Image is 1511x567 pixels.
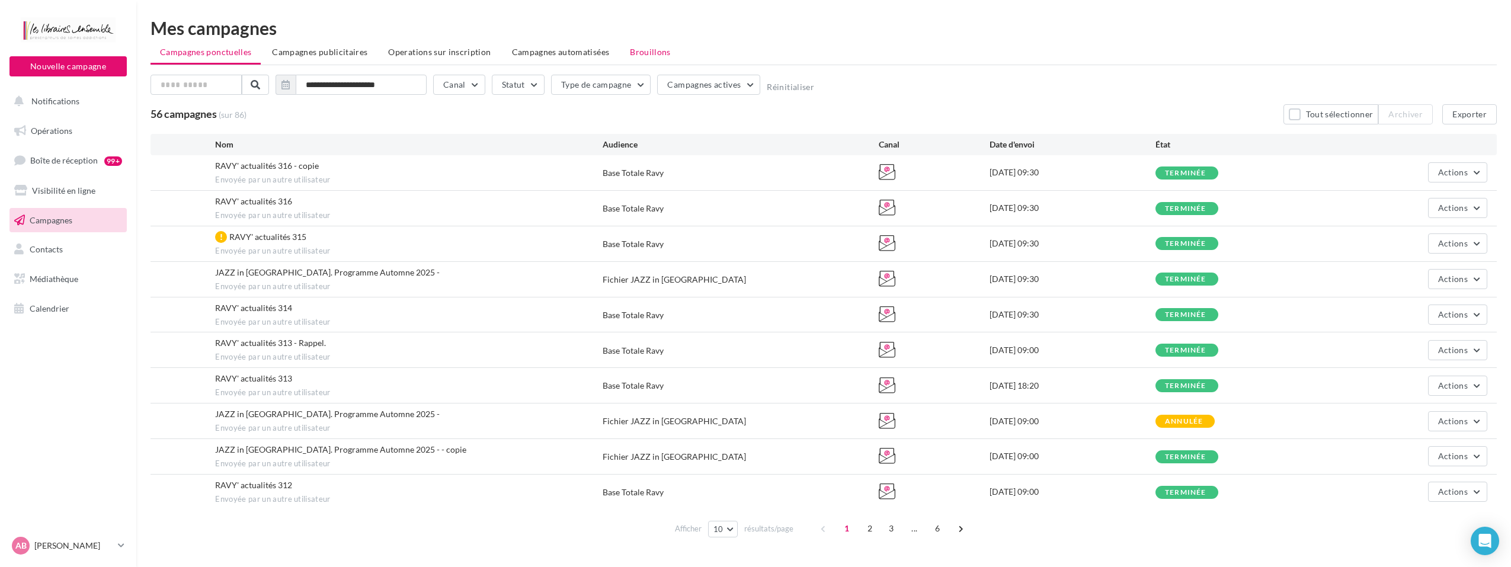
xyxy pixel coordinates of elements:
span: Brouillons [630,47,671,57]
a: Médiathèque [7,267,129,291]
span: AB [15,540,27,552]
span: RAVY' actualités 313 [215,373,292,383]
span: Opérations [31,126,72,136]
div: terminée [1165,240,1206,248]
button: Actions [1428,482,1487,502]
span: 2 [860,519,879,538]
span: Envoyée par un autre utilisateur [215,352,602,363]
div: Base Totale Ravy [603,486,664,498]
div: Base Totale Ravy [603,345,664,357]
span: Campagnes automatisées [512,47,610,57]
div: Audience [603,139,879,150]
div: terminée [1165,169,1206,177]
span: Envoyée par un autre utilisateur [215,317,602,328]
div: Base Totale Ravy [603,309,664,321]
button: Type de campagne [551,75,651,95]
button: Exporter [1442,104,1497,124]
button: Actions [1428,411,1487,431]
div: Open Intercom Messenger [1471,527,1499,555]
span: 10 [713,524,724,534]
span: ... [905,519,924,538]
div: [DATE] 09:30 [990,273,1155,285]
div: annulée [1165,418,1203,425]
div: [DATE] 09:00 [990,486,1155,498]
div: [DATE] 09:00 [990,415,1155,427]
span: Actions [1438,451,1468,461]
span: 6 [928,519,947,538]
span: Actions [1438,345,1468,355]
button: Tout sélectionner [1283,104,1378,124]
div: [DATE] 18:20 [990,380,1155,392]
span: RAVY' actualités 312 [215,480,292,490]
span: Actions [1438,486,1468,496]
span: 56 campagnes [151,107,217,120]
a: AB [PERSON_NAME] [9,534,127,557]
div: État [1155,139,1321,150]
div: terminée [1165,453,1206,461]
span: RAVY' actualités 315 [229,232,306,242]
span: Envoyée par un autre utilisateur [215,494,602,505]
a: Campagnes [7,208,129,233]
span: Calendrier [30,303,69,313]
div: terminée [1165,347,1206,354]
a: Calendrier [7,296,129,321]
div: [DATE] 09:30 [990,166,1155,178]
span: JAZZ in RAVY. Programme Automne 2025 - - copie [215,444,466,454]
span: Envoyée par un autre utilisateur [215,459,602,469]
button: Campagnes actives [657,75,760,95]
span: Actions [1438,380,1468,390]
div: Fichier JAZZ in [GEOGRAPHIC_DATA] [603,274,746,286]
span: RAVY' actualités 313 - Rappel. [215,338,326,348]
button: Actions [1428,162,1487,182]
span: Actions [1438,309,1468,319]
button: Statut [492,75,545,95]
button: Actions [1428,233,1487,254]
div: [DATE] 09:30 [990,202,1155,214]
span: JAZZ in RAVY. Programme Automne 2025 - [215,409,440,419]
button: Actions [1428,446,1487,466]
a: Boîte de réception99+ [7,148,129,173]
span: (sur 86) [219,109,247,121]
span: Afficher [675,523,702,534]
span: Envoyée par un autre utilisateur [215,175,602,185]
div: terminée [1165,276,1206,283]
div: terminée [1165,382,1206,390]
button: Actions [1428,340,1487,360]
span: Campagnes actives [667,79,741,89]
p: [PERSON_NAME] [34,540,113,552]
div: Mes campagnes [151,19,1497,37]
div: Fichier JAZZ in [GEOGRAPHIC_DATA] [603,451,746,463]
span: Notifications [31,96,79,106]
div: Fichier JAZZ in [GEOGRAPHIC_DATA] [603,415,746,427]
a: Opérations [7,118,129,143]
a: Contacts [7,237,129,262]
span: 1 [837,519,856,538]
span: Visibilité en ligne [32,185,95,196]
button: Nouvelle campagne [9,56,127,76]
span: Actions [1438,167,1468,177]
button: Actions [1428,305,1487,325]
span: résultats/page [744,523,793,534]
span: Boîte de réception [30,155,98,165]
span: RAVY' actualités 316 [215,196,292,206]
button: Canal [433,75,485,95]
button: Notifications [7,89,124,114]
button: Archiver [1378,104,1433,124]
span: Envoyée par un autre utilisateur [215,281,602,292]
span: Actions [1438,203,1468,213]
div: Base Totale Ravy [603,203,664,214]
div: terminée [1165,489,1206,496]
div: Nom [215,139,602,150]
span: Actions [1438,238,1468,248]
span: Actions [1438,416,1468,426]
span: Operations sur inscription [388,47,491,57]
button: 10 [708,521,738,537]
button: Réinitialiser [767,82,814,92]
div: Canal [879,139,990,150]
div: Base Totale Ravy [603,380,664,392]
span: Campagnes publicitaires [272,47,367,57]
span: Envoyée par un autre utilisateur [215,246,602,257]
span: Envoyée par un autre utilisateur [215,423,602,434]
div: 99+ [104,156,122,166]
button: Actions [1428,269,1487,289]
